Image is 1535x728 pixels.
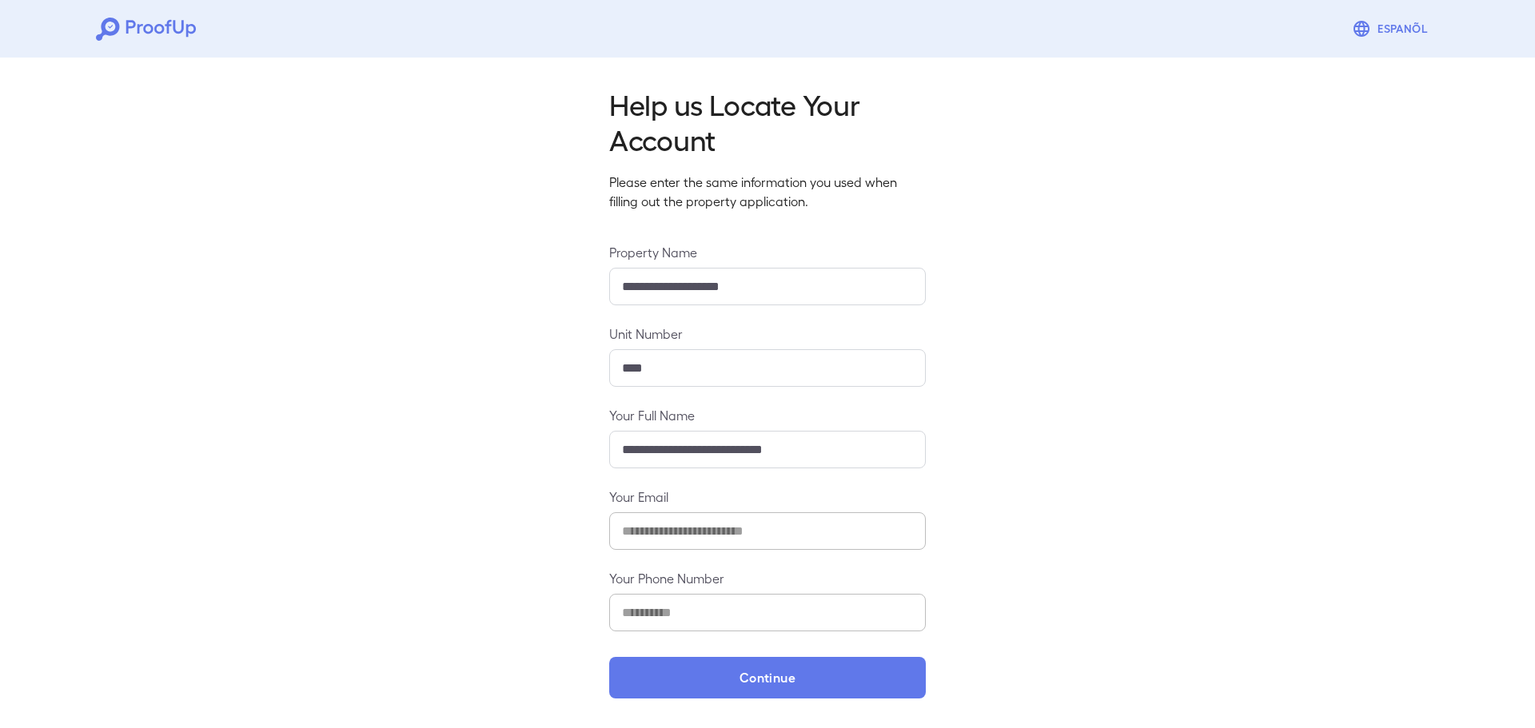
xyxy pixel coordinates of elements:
h2: Help us Locate Your Account [609,86,926,157]
label: Your Email [609,487,926,506]
button: Continue [609,657,926,698]
label: Your Full Name [609,406,926,424]
label: Property Name [609,243,926,261]
label: Your Phone Number [609,569,926,587]
label: Unit Number [609,324,926,343]
button: Espanõl [1346,13,1439,45]
p: Please enter the same information you used when filling out the property application. [609,173,926,211]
